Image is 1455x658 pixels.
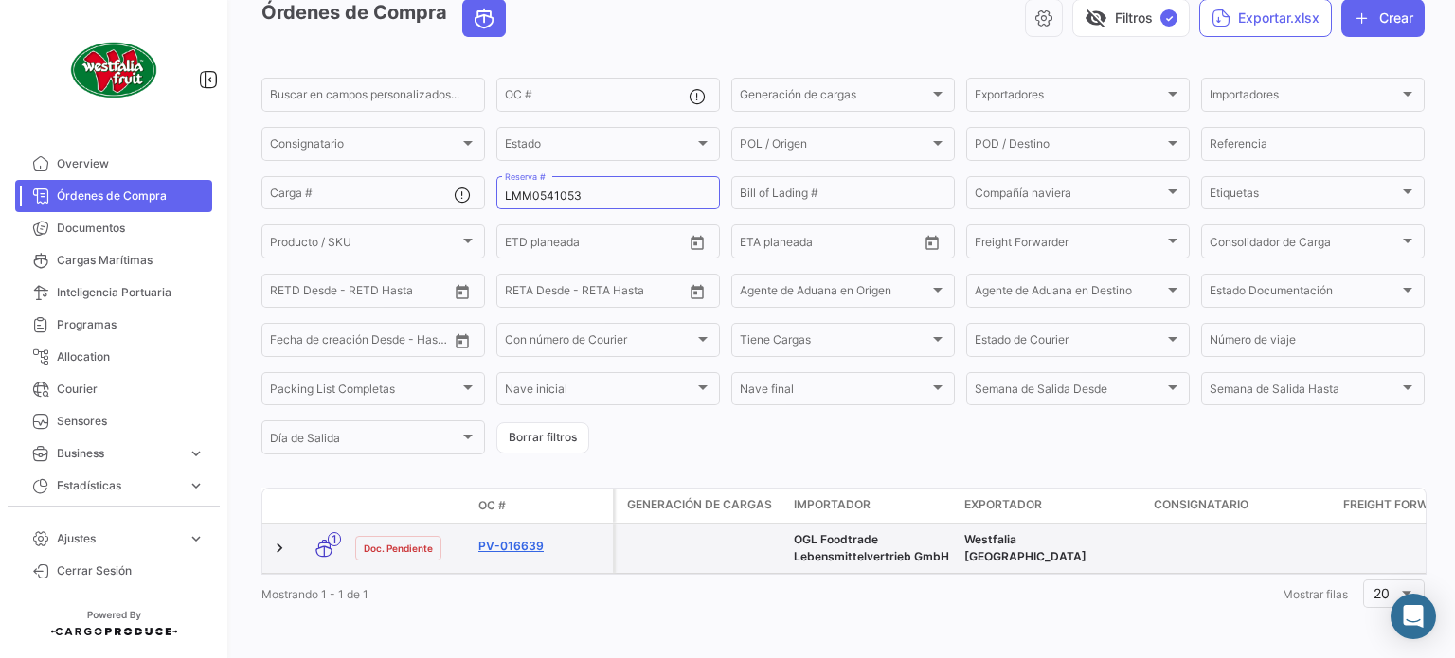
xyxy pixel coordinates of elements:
span: Semana de Salida Hasta [1210,385,1399,399]
span: Etiquetas [1210,189,1399,203]
span: Nave inicial [505,385,694,399]
span: Órdenes de Compra [57,187,205,205]
span: OC # [478,497,506,514]
a: Courier [15,373,212,405]
input: Hasta [552,238,638,251]
input: Hasta [552,287,638,300]
span: Generación de cargas [740,91,929,104]
span: Courier [57,381,205,398]
span: Exportador [964,496,1042,513]
span: Semana de Salida Desde [975,385,1164,399]
span: visibility_off [1085,7,1107,29]
span: Documentos [57,220,205,237]
span: Mostrando 1 - 1 de 1 [261,587,368,601]
button: Borrar filtros [496,422,589,453]
datatable-header-cell: OC # [471,489,613,522]
span: POL / Origen [740,140,929,153]
datatable-header-cell: Consignatario [1146,489,1336,523]
a: Overview [15,148,212,180]
span: Estado de Courier [975,336,1164,349]
input: Desde [505,287,539,300]
button: Open calendar [683,228,711,257]
span: Cerrar Sesión [57,562,205,579]
datatable-header-cell: Modo de Transporte [300,498,348,513]
span: Generación de cargas [627,496,772,513]
span: Agente de Aduana en Origen [740,287,929,300]
span: POD / Destino [975,140,1164,153]
a: Programas [15,309,212,341]
datatable-header-cell: Importador [786,489,957,523]
span: Compañía naviera [975,189,1164,203]
span: ✓ [1160,9,1177,27]
span: Doc. Pendiente [364,541,433,556]
span: Sensores [57,413,205,430]
span: Tiene Cargas [740,336,929,349]
a: Órdenes de Compra [15,180,212,212]
span: Estado Documentación [1210,287,1399,300]
span: Importador [794,496,871,513]
datatable-header-cell: Generación de cargas [616,489,786,523]
span: Consignatario [270,140,459,153]
span: Consolidador de Carga [1210,238,1399,251]
span: Inteligencia Portuaria [57,284,205,301]
input: Hasta [317,287,403,300]
span: Packing List Completas [270,385,459,399]
a: Expand/Collapse Row [270,539,289,558]
datatable-header-cell: Estado Doc. [348,498,471,513]
span: Consignatario [1154,496,1248,513]
span: OGL Foodtrade Lebensmittelvertrieb GmbH [794,532,949,563]
span: Ajustes [57,530,180,547]
span: Cargas Marítimas [57,252,205,269]
span: expand_more [188,445,205,462]
span: Overview [57,155,205,172]
span: Programas [57,316,205,333]
span: Producto / SKU [270,238,459,251]
input: Desde [505,238,539,251]
span: Exportadores [975,91,1164,104]
span: expand_more [188,477,205,494]
datatable-header-cell: Exportador [957,489,1146,523]
button: Open calendar [448,277,476,306]
button: Open calendar [448,327,476,355]
input: Desde [270,336,304,349]
input: Desde [740,238,774,251]
input: Hasta [317,336,403,349]
span: Nave final [740,385,929,399]
span: Freight Forwarder [975,238,1164,251]
a: Inteligencia Portuaria [15,276,212,309]
span: Estado [505,140,694,153]
span: Mostrar filas [1283,587,1348,601]
span: Business [57,445,180,462]
a: PV-016639 [478,538,605,555]
span: 1 [328,532,341,546]
button: Open calendar [918,228,946,257]
div: Abrir Intercom Messenger [1391,594,1436,639]
span: 20 [1374,585,1390,601]
span: Estadísticas [57,477,180,494]
a: Sensores [15,405,212,437]
input: Hasta [787,238,872,251]
img: client-50.png [66,23,161,117]
span: Allocation [57,348,205,365]
a: Documentos [15,212,212,244]
span: Importadores [1210,91,1399,104]
button: Open calendar [683,277,711,306]
span: Agente de Aduana en Destino [975,287,1164,300]
span: Westfalia Perú [964,532,1087,563]
a: Cargas Marítimas [15,244,212,276]
span: Con número de Courier [505,336,694,349]
a: Allocation [15,341,212,373]
input: Desde [270,287,304,300]
span: expand_more [188,530,205,547]
span: Día de Salida [270,435,459,448]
